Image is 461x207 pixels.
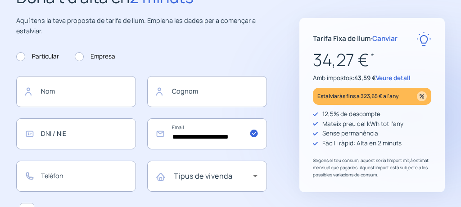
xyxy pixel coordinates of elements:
[354,74,376,82] span: 43,59 €
[417,91,427,101] img: percentage_icon.svg
[322,109,380,119] p: 12,5% de descompte
[313,157,431,179] p: Segons el teu consum, aquest seria l'import mitjà estimat mensual que pagaries. Aquest import est...
[313,46,431,73] p: 34,27 €
[372,34,398,43] span: Canviar
[16,52,59,62] label: Particular
[313,73,431,83] p: Amb impostos:
[416,31,431,46] img: rate-E.svg
[376,74,411,82] span: Veure detall
[322,119,403,129] p: Mateix preu del kWh tot l'any
[322,139,402,148] p: Fàcil i ràpid: Alta en 2 minuts
[322,129,378,139] p: Sense permanència
[16,15,267,36] p: Aquí tens la teva proposta de tarifa de llum. Emplena les dades per a començar a estalviar.
[313,33,398,44] p: Tarifa Fixa de llum ·
[317,91,399,101] p: Estalviaràs fins a 323,65 € a l'any
[75,52,115,62] label: Empresa
[174,171,232,181] mat-label: Tipus de vivenda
